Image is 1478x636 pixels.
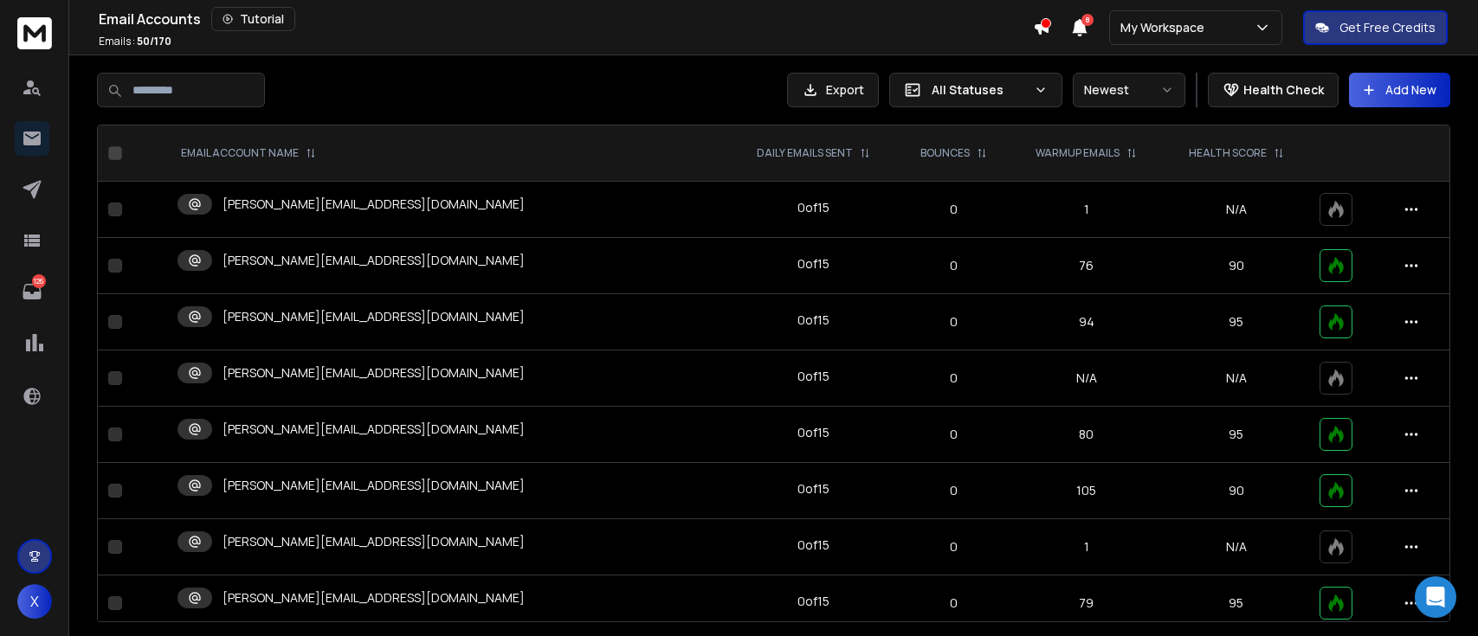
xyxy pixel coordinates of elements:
[1349,73,1450,107] button: Add New
[1036,146,1120,160] p: WARMUP EMAILS
[1010,575,1163,632] td: 79
[223,533,525,550] p: [PERSON_NAME][EMAIL_ADDRESS][DOMAIN_NAME]
[797,536,829,554] div: 0 of 15
[17,584,52,619] button: X
[797,368,829,385] div: 0 of 15
[797,312,829,329] div: 0 of 15
[1010,294,1163,350] td: 94
[1173,538,1299,556] p: N/A
[797,424,829,441] div: 0 of 15
[137,34,171,48] span: 50 / 170
[1010,182,1163,238] td: 1
[1173,201,1299,218] p: N/A
[1010,519,1163,575] td: 1
[1010,238,1163,294] td: 76
[223,477,525,494] p: [PERSON_NAME][EMAIL_ADDRESS][DOMAIN_NAME]
[1163,407,1309,463] td: 95
[15,274,49,309] a: 126
[907,482,999,499] p: 0
[1010,463,1163,519] td: 105
[181,146,316,160] div: EMAIL ACCOUNT NAME
[1120,19,1211,36] p: My Workspace
[99,35,171,48] p: Emails :
[1010,350,1163,407] td: N/A
[757,146,853,160] p: DAILY EMAILS SENT
[787,73,879,107] button: Export
[907,538,999,556] p: 0
[797,593,829,610] div: 0 of 15
[907,426,999,443] p: 0
[932,81,1027,99] p: All Statuses
[1189,146,1267,160] p: HEALTH SCORE
[1339,19,1436,36] p: Get Free Credits
[223,196,525,213] p: [PERSON_NAME][EMAIL_ADDRESS][DOMAIN_NAME]
[907,201,999,218] p: 0
[1243,81,1324,99] p: Health Check
[223,421,525,438] p: [PERSON_NAME][EMAIL_ADDRESS][DOMAIN_NAME]
[1163,238,1309,294] td: 90
[32,274,46,288] p: 126
[1208,73,1339,107] button: Health Check
[1173,369,1299,387] p: N/A
[797,255,829,273] div: 0 of 15
[223,364,525,382] p: [PERSON_NAME][EMAIL_ADDRESS][DOMAIN_NAME]
[223,252,525,269] p: [PERSON_NAME][EMAIL_ADDRESS][DOMAIN_NAME]
[797,199,829,216] div: 0 of 15
[797,480,829,498] div: 0 of 15
[1163,294,1309,350] td: 95
[907,369,999,387] p: 0
[1081,14,1094,26] span: 8
[223,308,525,325] p: [PERSON_NAME][EMAIL_ADDRESS][DOMAIN_NAME]
[1010,407,1163,463] td: 80
[920,146,970,160] p: BOUNCES
[1163,575,1309,632] td: 95
[907,313,999,331] p: 0
[99,7,1033,31] div: Email Accounts
[211,7,295,31] button: Tutorial
[1415,576,1456,618] div: Open Intercom Messenger
[1073,73,1185,107] button: Newest
[907,594,999,612] p: 0
[223,589,525,607] p: [PERSON_NAME][EMAIL_ADDRESS][DOMAIN_NAME]
[907,257,999,274] p: 0
[1163,463,1309,519] td: 90
[1303,10,1448,45] button: Get Free Credits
